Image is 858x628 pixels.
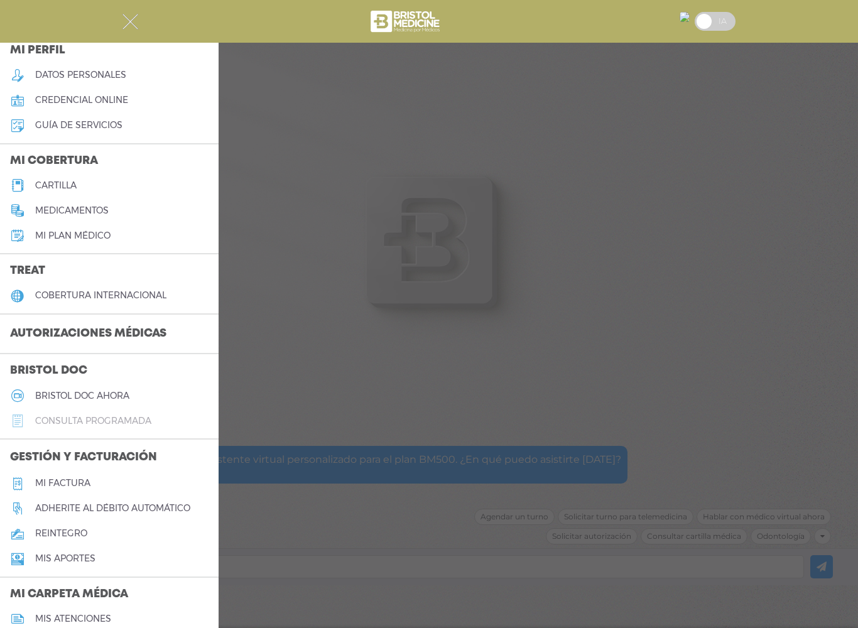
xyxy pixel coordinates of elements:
[35,503,190,514] h5: Adherite al débito automático
[35,70,126,80] h5: datos personales
[35,290,166,301] h5: cobertura internacional
[35,120,122,131] h5: guía de servicios
[35,416,151,426] h5: consulta programada
[369,6,443,36] img: bristol-medicine-blanco.png
[35,614,111,624] h5: mis atenciones
[35,230,111,241] h5: Mi plan médico
[122,14,138,30] img: Cober_menu-close-white.svg
[35,205,109,216] h5: medicamentos
[35,391,129,401] h5: Bristol doc ahora
[35,528,87,539] h5: reintegro
[35,553,95,564] h5: Mis aportes
[35,180,77,191] h5: cartilla
[35,95,128,106] h5: credencial online
[680,12,690,22] img: 29239
[35,478,90,489] h5: Mi factura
